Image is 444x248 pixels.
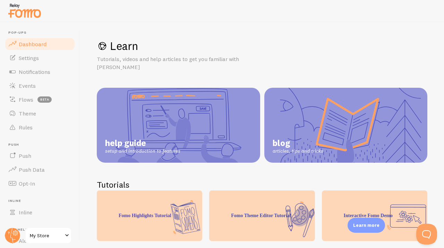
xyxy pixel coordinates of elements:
span: beta [37,96,52,103]
span: Push [8,143,76,147]
a: blog articles, tips and tricks [264,88,428,163]
div: Fomo Theme Editor Tutorial [209,190,315,241]
a: Push [4,149,76,163]
a: Dashboard [4,37,76,51]
img: fomo-relay-logo-orange.svg [7,2,42,19]
span: Settings [19,54,39,61]
span: articles, tips and tricks [273,148,323,154]
p: Learn more [353,222,379,229]
a: Opt-In [4,177,76,190]
a: Notifications [4,65,76,79]
span: Push Data [19,166,45,173]
span: Dashboard [19,41,46,48]
span: help guide [105,138,180,148]
a: Events [4,79,76,93]
span: Opt-In [19,180,35,187]
span: Push [19,152,31,159]
span: Inline [8,199,76,203]
span: Notifications [19,68,50,75]
div: Interactive Fomo Demo [322,190,427,241]
a: Push Data [4,163,76,177]
div: Learn more [348,218,385,233]
span: My Store [30,231,63,240]
a: Settings [4,51,76,65]
h1: Learn [97,39,427,53]
span: Rules [19,124,33,131]
a: My Store [25,227,72,244]
a: help guide setup and introduction to features [97,88,260,163]
a: Theme [4,106,76,120]
a: Rules [4,120,76,134]
span: Theme [19,110,36,117]
a: Inline [4,205,76,219]
p: Tutorials, videos and help articles to get you familiar with [PERSON_NAME] [97,55,263,71]
h2: Tutorials [97,179,427,190]
span: Inline [19,209,32,216]
span: Pop-ups [8,31,76,35]
span: Flows [19,96,33,103]
span: setup and introduction to features [105,148,180,154]
span: Events [19,82,36,89]
div: Fomo Highlights Tutorial [97,190,202,241]
span: blog [273,138,323,148]
iframe: Help Scout Beacon - Open [416,224,437,245]
a: Flows beta [4,93,76,106]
